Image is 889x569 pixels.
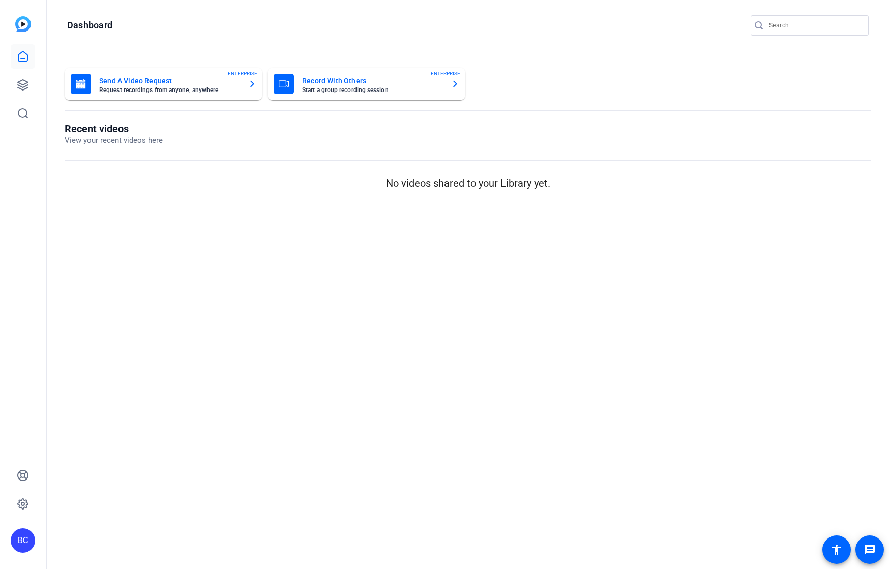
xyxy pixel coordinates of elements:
button: Record With OthersStart a group recording sessionENTERPRISE [268,68,465,100]
mat-card-subtitle: Request recordings from anyone, anywhere [99,87,240,93]
span: ENTERPRISE [228,70,257,77]
mat-icon: accessibility [831,544,843,556]
h1: Recent videos [65,123,163,135]
input: Search [769,19,861,32]
div: BC [11,528,35,553]
p: No videos shared to your Library yet. [65,175,871,191]
mat-card-title: Record With Others [302,75,443,87]
img: blue-gradient.svg [15,16,31,32]
span: ENTERPRISE [431,70,460,77]
mat-icon: message [864,544,876,556]
button: Send A Video RequestRequest recordings from anyone, anywhereENTERPRISE [65,68,262,100]
mat-card-subtitle: Start a group recording session [302,87,443,93]
p: View your recent videos here [65,135,163,146]
h1: Dashboard [67,19,112,32]
mat-card-title: Send A Video Request [99,75,240,87]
